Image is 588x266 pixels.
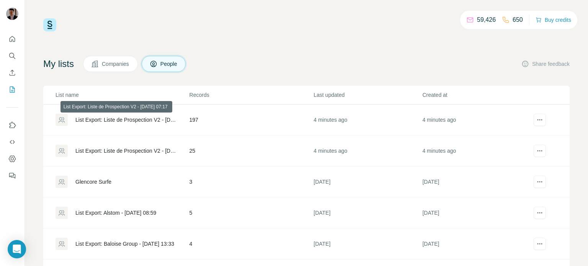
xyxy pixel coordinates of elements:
[189,135,314,166] td: 25
[75,116,176,124] div: List Export: Liste de Prospection V2 - [DATE] 07:17
[314,91,421,99] p: Last updated
[6,66,18,80] button: Enrich CSV
[189,91,313,99] p: Records
[6,8,18,20] img: Avatar
[189,228,314,259] td: 4
[422,91,530,99] p: Created at
[43,58,74,70] h4: My lists
[189,197,314,228] td: 5
[521,60,570,68] button: Share feedback
[422,197,531,228] td: [DATE]
[477,15,496,24] p: 59,426
[6,135,18,149] button: Use Surfe API
[6,152,18,166] button: Dashboard
[422,135,531,166] td: 4 minutes ago
[6,49,18,63] button: Search
[313,228,422,259] td: [DATE]
[422,166,531,197] td: [DATE]
[534,207,546,219] button: actions
[6,118,18,132] button: Use Surfe on LinkedIn
[75,178,111,186] div: Glencore Surfe
[422,104,531,135] td: 4 minutes ago
[534,145,546,157] button: actions
[313,197,422,228] td: [DATE]
[56,91,189,99] p: List name
[6,169,18,183] button: Feedback
[102,60,130,68] span: Companies
[313,166,422,197] td: [DATE]
[534,114,546,126] button: actions
[536,15,571,25] button: Buy credits
[75,240,174,248] div: List Export: Baloise Group - [DATE] 13:33
[189,166,314,197] td: 3
[422,228,531,259] td: [DATE]
[75,209,156,217] div: List Export: Alstom - [DATE] 08:59
[43,18,56,31] img: Surfe Logo
[313,135,422,166] td: 4 minutes ago
[8,240,26,258] div: Open Intercom Messenger
[6,83,18,96] button: My lists
[6,32,18,46] button: Quick start
[313,104,422,135] td: 4 minutes ago
[75,147,176,155] div: List Export: Liste de Prospection V2 - [DATE] 07:17
[189,104,314,135] td: 197
[534,238,546,250] button: actions
[160,60,178,68] span: People
[534,176,546,188] button: actions
[513,15,523,24] p: 650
